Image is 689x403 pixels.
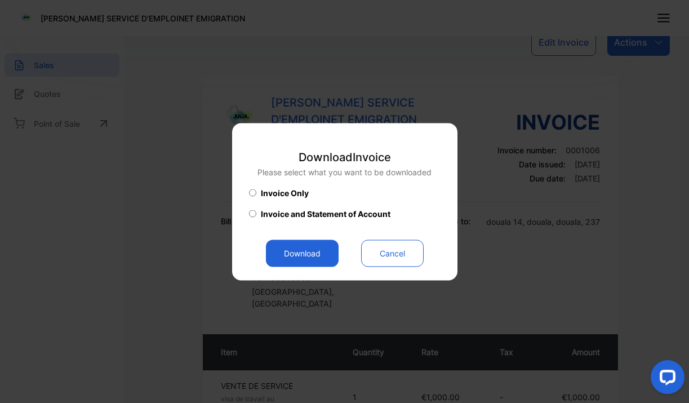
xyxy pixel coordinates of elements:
iframe: LiveChat chat widget [642,356,689,403]
p: Please select what you want to be downloaded [257,166,432,178]
button: Download [266,240,339,267]
span: Invoice Only [261,187,309,198]
button: Cancel [361,240,424,267]
span: Invoice and Statement of Account [261,207,390,219]
p: Download Invoice [257,148,432,165]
